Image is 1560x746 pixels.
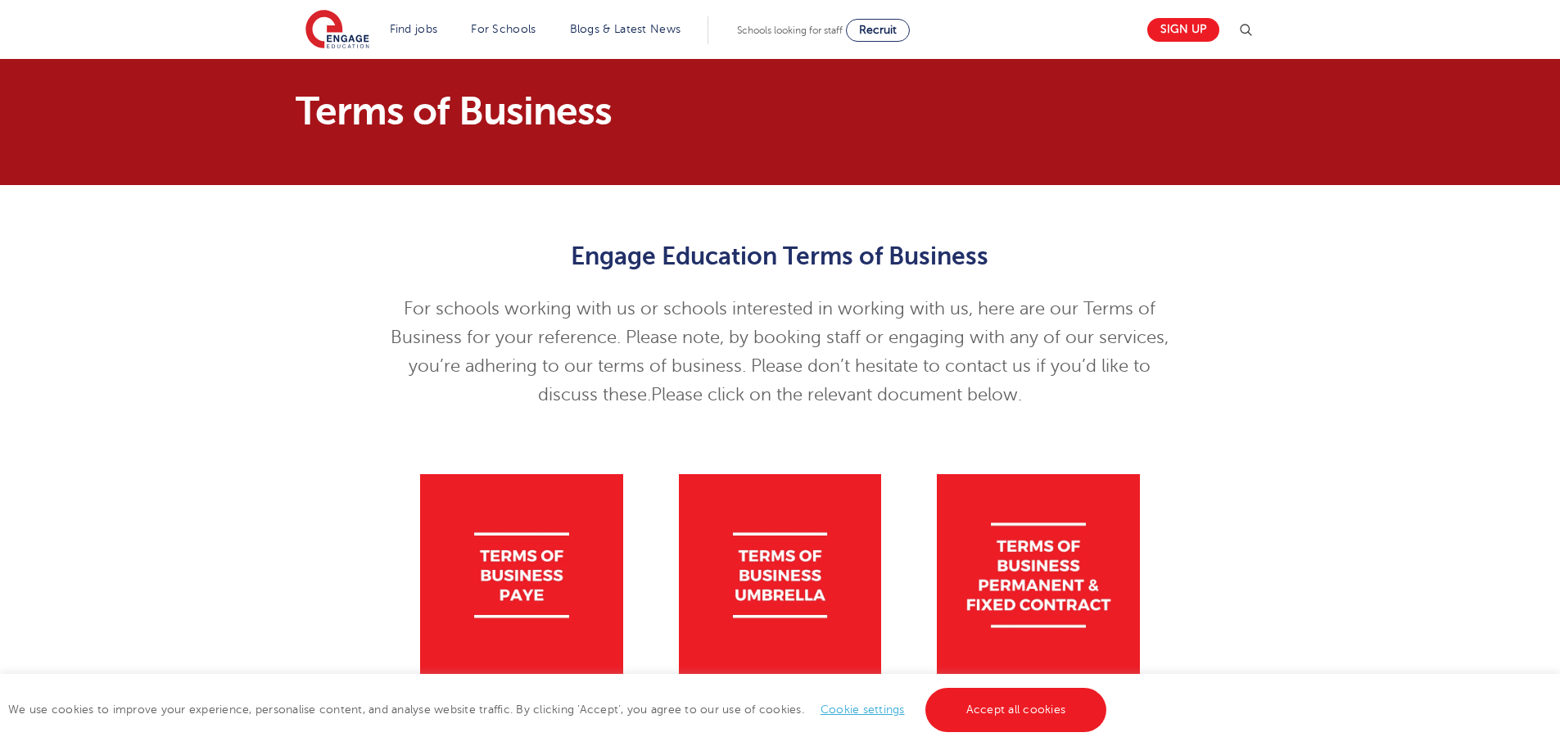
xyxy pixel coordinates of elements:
[296,92,934,131] h1: Terms of Business
[378,242,1182,270] h2: Engage Education Terms of Business
[305,10,369,51] img: Engage Education
[859,24,897,36] span: Recruit
[1147,18,1219,42] a: Sign up
[471,23,536,35] a: For Schools
[409,328,1169,405] span: y booking staff or engaging with any of our services, you’re adhering to our terms of business. P...
[737,25,843,36] span: Schools looking for staff
[390,23,438,35] a: Find jobs
[925,688,1107,732] a: Accept all cookies
[846,19,910,42] a: Recruit
[8,703,1110,716] span: We use cookies to improve your experience, personalise content, and analyse website traffic. By c...
[570,23,681,35] a: Blogs & Latest News
[821,703,905,716] a: Cookie settings
[378,295,1182,409] p: For schools working with us or schools interested in working with us, here are our Terms of Busin...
